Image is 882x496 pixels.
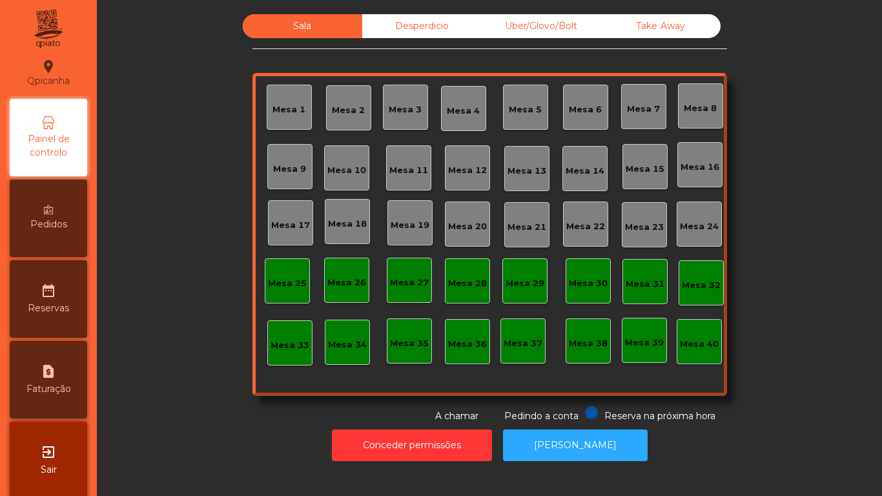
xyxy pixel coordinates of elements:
[268,277,307,290] div: Mesa 25
[391,219,429,232] div: Mesa 19
[566,165,604,178] div: Mesa 14
[327,164,366,177] div: Mesa 10
[569,277,608,290] div: Mesa 30
[32,6,64,52] img: qpiato
[448,338,487,351] div: Mesa 36
[625,221,664,234] div: Mesa 23
[390,337,429,350] div: Mesa 35
[243,14,362,38] div: Sala
[680,338,719,351] div: Mesa 40
[601,14,721,38] div: Take Away
[327,276,366,289] div: Mesa 26
[389,164,428,177] div: Mesa 11
[627,103,660,116] div: Mesa 7
[332,104,365,117] div: Mesa 2
[506,277,544,290] div: Mesa 29
[447,105,480,118] div: Mesa 4
[390,276,429,289] div: Mesa 27
[626,163,664,176] div: Mesa 15
[389,103,422,116] div: Mesa 3
[680,220,719,233] div: Mesa 24
[503,429,648,461] button: [PERSON_NAME]
[41,59,56,74] i: location_on
[566,220,605,233] div: Mesa 22
[28,302,69,315] span: Reservas
[448,164,487,177] div: Mesa 12
[626,278,664,291] div: Mesa 31
[684,102,717,115] div: Mesa 8
[272,103,305,116] div: Mesa 1
[509,103,542,116] div: Mesa 5
[604,410,715,422] span: Reserva na próxima hora
[569,337,608,350] div: Mesa 38
[569,103,602,116] div: Mesa 6
[508,165,546,178] div: Mesa 13
[625,336,664,349] div: Mesa 39
[435,410,478,422] span: A chamar
[448,220,487,233] div: Mesa 20
[30,218,67,231] span: Pedidos
[41,463,57,477] span: Sair
[332,429,492,461] button: Conceder permissões
[448,277,487,290] div: Mesa 28
[482,14,601,38] div: Uber/Glovo/Bolt
[362,14,482,38] div: Desperdicio
[681,161,719,174] div: Mesa 16
[41,444,56,460] i: exit_to_app
[41,364,56,379] i: request_page
[13,132,84,160] span: Painel de controlo
[273,163,306,176] div: Mesa 9
[508,221,546,234] div: Mesa 21
[504,337,542,350] div: Mesa 37
[328,338,367,351] div: Mesa 34
[27,57,70,89] div: Qpicanha
[271,219,310,232] div: Mesa 17
[504,410,579,422] span: Pedindo a conta
[26,382,71,396] span: Faturação
[682,279,721,292] div: Mesa 32
[328,218,367,231] div: Mesa 18
[41,283,56,298] i: date_range
[271,339,309,352] div: Mesa 33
